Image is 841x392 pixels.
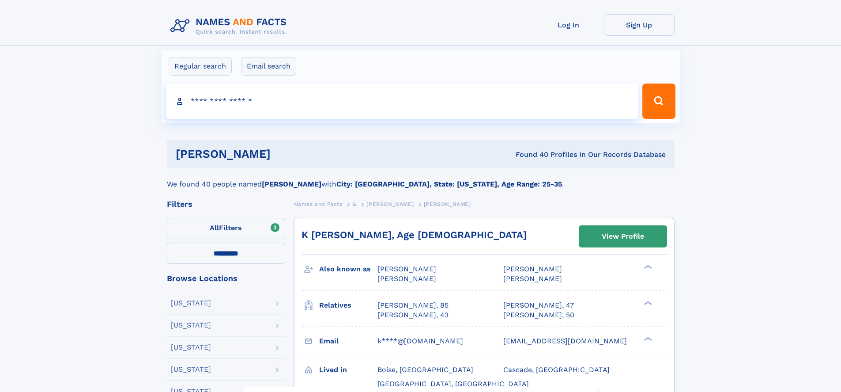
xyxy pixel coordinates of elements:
[503,274,562,283] span: [PERSON_NAME]
[171,344,211,351] div: [US_STATE]
[377,380,529,388] span: [GEOGRAPHIC_DATA], [GEOGRAPHIC_DATA]
[319,362,377,377] h3: Lived in
[166,84,639,119] input: search input
[169,57,232,76] label: Regular search
[302,229,527,240] a: K [PERSON_NAME], Age [DEMOGRAPHIC_DATA]
[319,334,377,349] h3: Email
[604,14,675,36] a: Sign Up
[424,201,471,207] span: [PERSON_NAME]
[377,310,449,320] a: [PERSON_NAME], 43
[642,84,675,119] button: Search Button
[336,180,562,188] b: City: [GEOGRAPHIC_DATA], State: [US_STATE], Age Range: 25-35
[167,200,285,208] div: Filters
[377,274,436,283] span: [PERSON_NAME]
[352,201,357,207] span: G
[642,264,652,270] div: ❯
[171,322,211,329] div: [US_STATE]
[294,198,343,209] a: Names and Facts
[352,198,357,209] a: G
[167,168,675,190] div: We found 40 people named with .
[377,301,449,310] a: [PERSON_NAME], 85
[176,148,393,160] h1: [PERSON_NAME]
[210,224,219,232] span: All
[262,180,321,188] b: [PERSON_NAME]
[602,226,644,247] div: View Profile
[642,300,652,306] div: ❯
[503,265,562,273] span: [PERSON_NAME]
[366,201,414,207] span: [PERSON_NAME]
[319,262,377,277] h3: Also known as
[503,365,610,374] span: Cascade, [GEOGRAPHIC_DATA]
[503,310,574,320] a: [PERSON_NAME], 50
[167,14,294,38] img: Logo Names and Facts
[171,366,211,373] div: [US_STATE]
[241,57,296,76] label: Email search
[642,336,652,342] div: ❯
[366,198,414,209] a: [PERSON_NAME]
[171,300,211,307] div: [US_STATE]
[377,365,473,374] span: Boise, [GEOGRAPHIC_DATA]
[377,265,436,273] span: [PERSON_NAME]
[319,298,377,313] h3: Relatives
[503,301,574,310] a: [PERSON_NAME], 47
[533,14,604,36] a: Log In
[503,337,627,345] span: [EMAIL_ADDRESS][DOMAIN_NAME]
[167,274,285,282] div: Browse Locations
[579,226,667,247] a: View Profile
[393,150,666,160] div: Found 40 Profiles In Our Records Database
[167,218,285,239] label: Filters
